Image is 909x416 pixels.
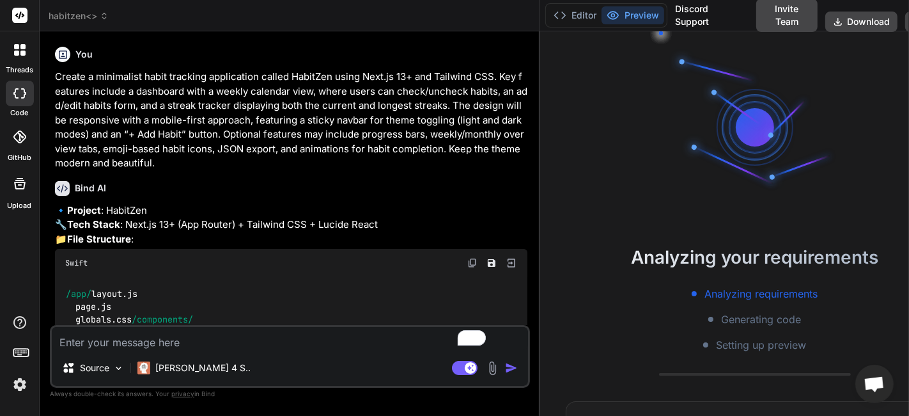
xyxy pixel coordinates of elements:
span: Setting up preview [716,337,806,353]
span: privacy [171,390,194,397]
button: Editor [548,6,602,24]
img: icon [505,362,518,374]
label: threads [6,65,33,76]
p: Create a minimalist habit tracking application called HabitZen using Next.js 13+ and Tailwind CSS... [55,70,527,171]
p: Always double-check its answers. Your in Bind [50,388,530,400]
label: Upload [8,200,32,211]
label: code [11,108,29,118]
span: habitzen<> [49,10,109,22]
button: Save file [483,254,501,272]
img: copy [467,258,478,268]
div: Open chat [855,365,894,403]
span: Swift [65,258,88,268]
span: Generating code [721,312,801,327]
h6: You [75,48,93,61]
img: settings [9,374,31,396]
button: Preview [602,6,664,24]
img: Open in Browser [506,257,517,269]
h6: Bind AI [75,182,106,195]
strong: File Structure [67,233,131,245]
span: /app/ [66,288,91,300]
p: Source [80,362,109,374]
strong: Tech Stack [67,218,120,230]
p: [PERSON_NAME] 4 S.. [155,362,251,374]
img: Pick Models [113,363,124,374]
img: attachment [485,361,500,376]
label: GitHub [8,152,31,163]
img: Claude 4 Sonnet [137,362,150,374]
button: Download [825,12,897,32]
span: /components/ [132,314,193,326]
strong: Project [67,204,101,216]
span: Analyzing requirements [704,286,818,301]
p: 🔹 : HabitZen 🔧 : Next.js 13+ (App Router) + Tailwind CSS + Lucide React 📁 : [55,204,527,247]
textarea: To enrich screen reader interactions, please activate Accessibility in Grammarly extension settings [52,327,528,350]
